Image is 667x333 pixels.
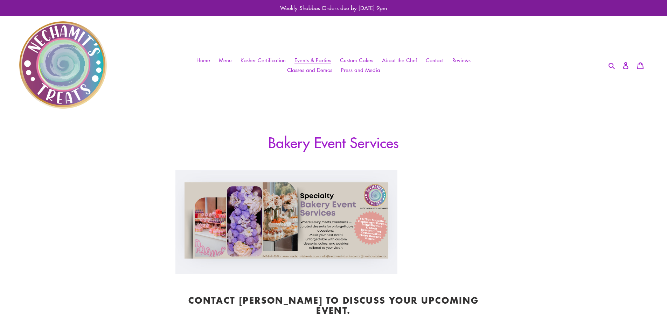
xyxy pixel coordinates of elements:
span: Custom Cakes [340,57,373,64]
a: Events & Parties [291,55,335,65]
span: About the Chef [382,57,417,64]
span: Menu [219,57,232,64]
a: Classes and Demos [284,65,336,75]
span: Classes and Demos [287,66,332,74]
a: Menu [215,55,235,65]
span: Home [196,57,210,64]
strong: Contact [PERSON_NAME] to discuss your upcoming event. [188,294,479,317]
span: Kosher Certification [241,57,286,64]
span: Contact [426,57,444,64]
a: Custom Cakes [336,55,377,65]
span: Press and Media [341,66,380,74]
a: Reviews [449,55,474,65]
span: Events & Parties [294,57,331,64]
a: Contact [422,55,447,65]
h1: Bakery Event Services [175,133,492,151]
a: Home [193,55,214,65]
a: Press and Media [338,65,384,75]
a: Kosher Certification [237,55,289,65]
img: Nechamit&#39;s Treats [19,21,107,109]
span: Reviews [452,57,471,64]
a: About the Chef [378,55,421,65]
